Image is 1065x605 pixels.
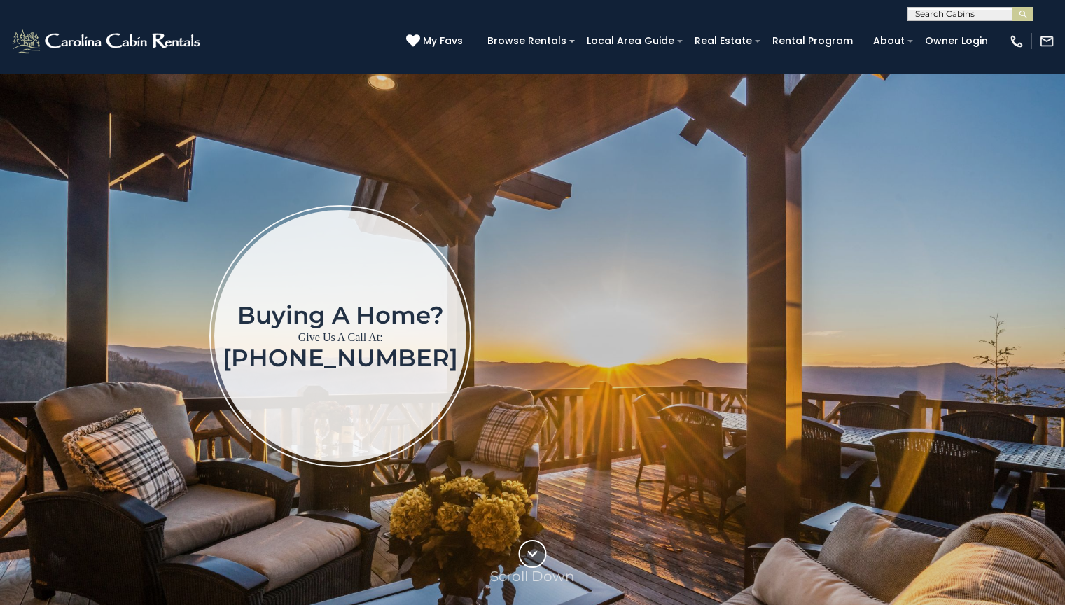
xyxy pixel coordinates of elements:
[223,343,458,373] a: [PHONE_NUMBER]
[1009,34,1024,49] img: phone-regular-white.png
[480,30,573,52] a: Browse Rentals
[1039,34,1054,49] img: mail-regular-white.png
[866,30,912,52] a: About
[423,34,463,48] span: My Favs
[765,30,860,52] a: Rental Program
[223,328,458,347] p: Give Us A Call At:
[918,30,995,52] a: Owner Login
[688,30,759,52] a: Real Estate
[490,568,575,585] p: Scroll Down
[11,27,204,55] img: White-1-2.png
[660,147,1045,524] iframe: New Contact Form
[406,34,466,49] a: My Favs
[580,30,681,52] a: Local Area Guide
[223,302,458,328] h1: Buying a home?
